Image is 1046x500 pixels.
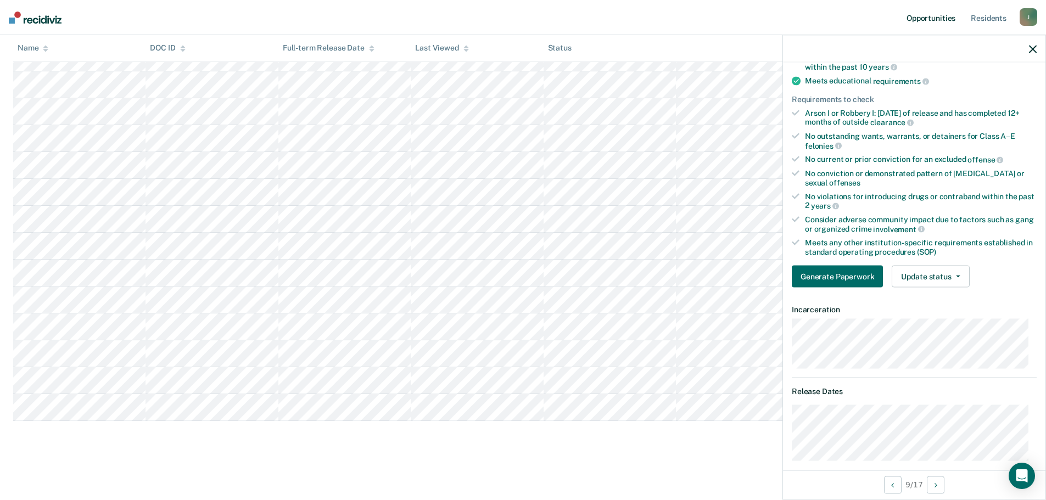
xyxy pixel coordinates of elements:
[415,44,468,53] div: Last Viewed
[792,386,1037,396] dt: Release Dates
[1020,8,1037,26] div: J
[18,44,48,53] div: Name
[9,12,61,24] img: Recidiviz
[967,155,1003,164] span: offense
[805,215,1037,234] div: Consider adverse community impact due to factors such as gang or organized crime
[884,476,902,493] button: Previous Opportunity
[805,155,1037,165] div: No current or prior conviction for an excluded
[783,470,1045,499] div: 9 / 17
[873,224,924,233] span: involvement
[811,201,839,210] span: years
[805,108,1037,127] div: Arson I or Robbery I: [DATE] of release and has completed 12+ months of outside
[805,132,1037,150] div: No outstanding wants, warrants, or detainers for Class A–E
[829,178,860,187] span: offenses
[283,44,374,53] div: Full-term Release Date
[792,266,883,288] button: Generate Paperwork
[805,76,1037,86] div: Meets educational
[150,44,185,53] div: DOC ID
[805,192,1037,210] div: No violations for introducing drugs or contraband within the past 2
[1009,463,1035,489] div: Open Intercom Messenger
[548,44,572,53] div: Status
[917,248,936,256] span: (SOP)
[805,169,1037,188] div: No conviction or demonstrated pattern of [MEDICAL_DATA] or sexual
[892,266,969,288] button: Update status
[873,77,929,86] span: requirements
[927,476,944,493] button: Next Opportunity
[869,63,897,71] span: years
[805,238,1037,257] div: Meets any other institution-specific requirements established in standard operating procedures
[792,305,1037,314] dt: Incarceration
[870,118,914,127] span: clearance
[792,94,1037,104] div: Requirements to check
[805,141,842,150] span: felonies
